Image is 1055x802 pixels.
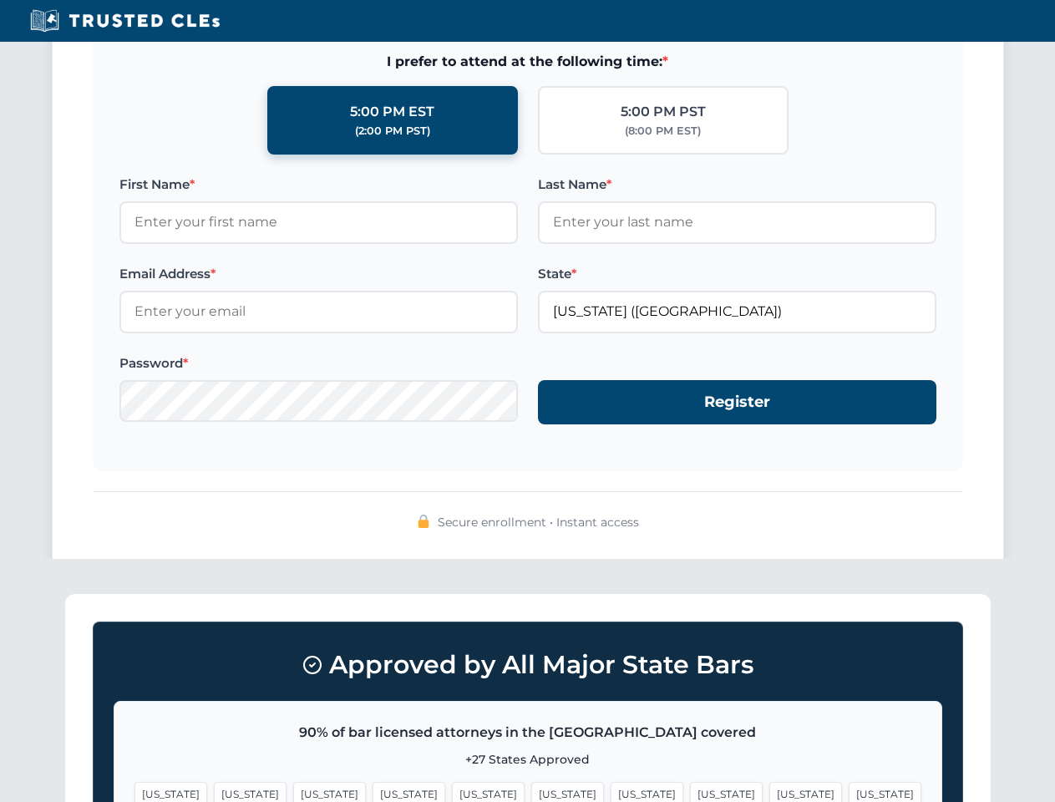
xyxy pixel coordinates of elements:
[114,642,942,688] h3: Approved by All Major State Bars
[438,513,639,531] span: Secure enrollment • Instant access
[119,291,518,332] input: Enter your email
[119,51,936,73] span: I prefer to attend at the following time:
[119,175,518,195] label: First Name
[538,380,936,424] button: Register
[417,515,430,528] img: 🔒
[119,264,518,284] label: Email Address
[350,101,434,123] div: 5:00 PM EST
[119,201,518,243] input: Enter your first name
[538,175,936,195] label: Last Name
[119,353,518,373] label: Password
[355,123,430,140] div: (2:00 PM PST)
[25,8,225,33] img: Trusted CLEs
[134,722,921,744] p: 90% of bar licensed attorneys in the [GEOGRAPHIC_DATA] covered
[538,264,936,284] label: State
[621,101,706,123] div: 5:00 PM PST
[538,201,936,243] input: Enter your last name
[625,123,701,140] div: (8:00 PM EST)
[134,750,921,769] p: +27 States Approved
[538,291,936,332] input: Kentucky (KY)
